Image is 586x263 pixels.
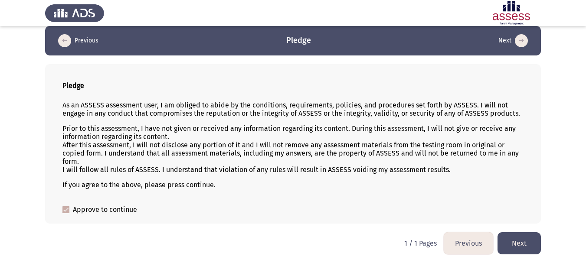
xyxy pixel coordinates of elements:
h3: Pledge [286,35,311,46]
p: If you agree to the above, please press continue. [62,181,524,189]
img: Assess Talent Management logo [45,1,104,25]
span: Approve to continue [73,205,137,215]
button: load previous page [444,232,493,254]
button: load next page [496,34,530,48]
p: Prior to this assessment, I have not given or received any information regarding its content. Dur... [62,124,524,174]
b: Pledge [62,81,84,90]
button: load previous page [56,34,101,48]
button: load next page [498,232,541,254]
p: 1 / 1 Pages [404,239,437,247]
img: Assessment logo of ASSESS English Language Assessment (3 Module) (Ba - IB) [482,1,541,25]
p: As an ASSESS assessment user, I am obliged to abide by the conditions, requirements, policies, an... [62,101,524,117]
